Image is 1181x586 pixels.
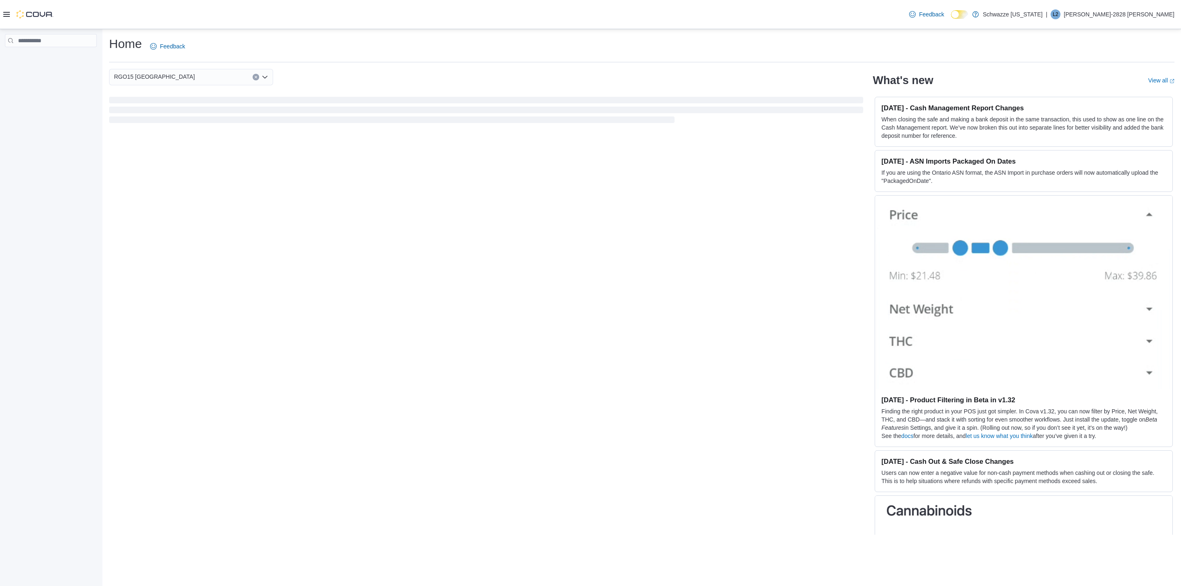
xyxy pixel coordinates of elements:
[882,469,1166,485] p: Users can now enter a negative value for non-cash payment methods when cashing out or closing the...
[882,416,1157,431] em: Beta Features
[882,157,1166,165] h3: [DATE] - ASN Imports Packaged On Dates
[262,74,268,80] button: Open list of options
[882,104,1166,112] h3: [DATE] - Cash Management Report Changes
[16,10,53,18] img: Cova
[1051,9,1060,19] div: Lizzette-2828 Marquez
[109,98,863,125] span: Loading
[966,433,1033,439] a: let us know what you think
[147,38,188,55] a: Feedback
[1046,9,1047,19] p: |
[951,10,968,19] input: Dark Mode
[882,432,1166,440] p: See the for more details, and after you’ve given it a try.
[906,6,947,23] a: Feedback
[160,42,185,50] span: Feedback
[1148,77,1174,84] a: View allExternal link
[983,9,1043,19] p: Schwazze [US_STATE]
[882,407,1166,432] p: Finding the right product in your POS just got simpler. In Cova v1.32, you can now filter by Pric...
[1170,79,1174,84] svg: External link
[882,457,1166,465] h3: [DATE] - Cash Out & Safe Close Changes
[253,74,259,80] button: Clear input
[109,36,142,52] h1: Home
[919,10,944,18] span: Feedback
[882,169,1166,185] p: If you are using the Ontario ASN format, the ASN Import in purchase orders will now automatically...
[882,396,1166,404] h3: [DATE] - Product Filtering in Beta in v1.32
[1053,9,1058,19] span: L2
[873,74,933,87] h2: What's new
[5,49,97,68] nav: Complex example
[882,115,1166,140] p: When closing the safe and making a bank deposit in the same transaction, this used to show as one...
[114,72,195,82] span: RGO15 [GEOGRAPHIC_DATA]
[1064,9,1174,19] p: [PERSON_NAME]-2828 [PERSON_NAME]
[901,433,914,439] a: docs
